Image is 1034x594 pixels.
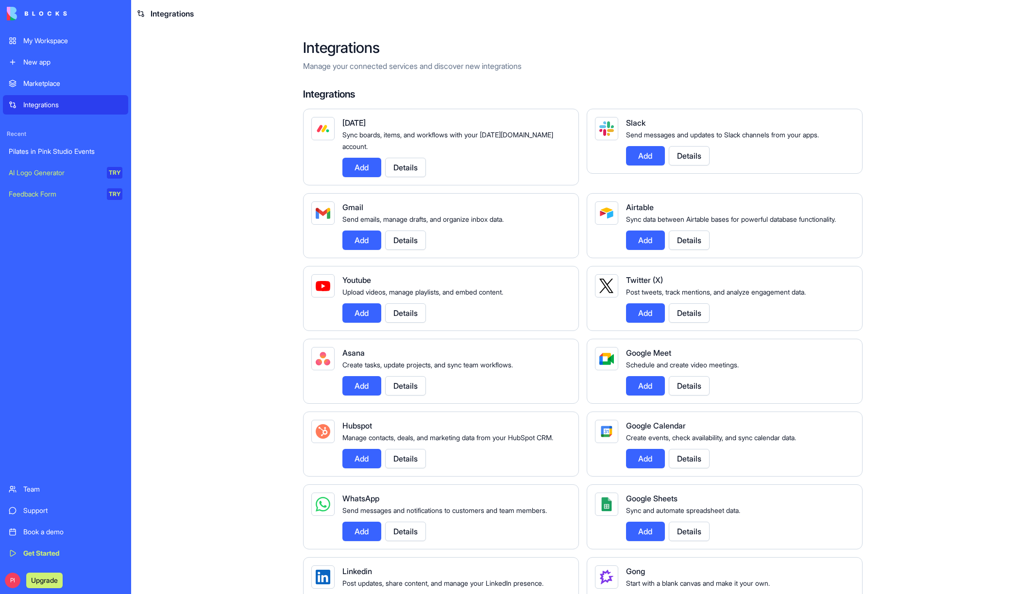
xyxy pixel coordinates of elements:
button: Add [626,522,665,541]
span: Sync data between Airtable bases for powerful database functionality. [626,215,836,223]
button: Details [669,231,710,250]
button: Details [385,231,426,250]
button: Add [626,231,665,250]
span: Airtable [626,202,654,212]
a: AI Logo GeneratorTRY [3,163,128,182]
button: Details [385,449,426,468]
span: [DATE] [342,118,366,128]
button: Add [626,449,665,468]
span: Integrations [151,8,194,19]
span: Manage contacts, deals, and marketing data from your HubSpot CRM. [342,433,553,442]
span: Sync and automate spreadsheet data. [626,506,740,514]
span: Google Calendar [626,421,686,430]
button: Add [342,376,381,396]
button: Details [669,146,710,165]
div: New app [23,57,122,67]
span: Hubspot [342,421,372,430]
span: Start with a blank canvas and make it your own. [626,579,770,587]
a: Feedback FormTRY [3,184,128,204]
span: Create events, check availability, and sync calendar data. [626,433,796,442]
span: Send emails, manage drafts, and organize inbox data. [342,215,504,223]
a: Marketplace [3,74,128,93]
span: Upload videos, manage playlists, and embed content. [342,288,503,296]
button: Add [342,522,381,541]
button: Details [385,158,426,177]
span: Google Sheets [626,494,678,503]
img: logo [7,7,67,20]
div: Feedback Form [9,189,100,199]
span: Post tweets, track mentions, and analyze engagement data. [626,288,806,296]
a: Get Started [3,544,128,563]
span: Schedule and create video meetings. [626,361,739,369]
button: Details [385,376,426,396]
span: Post updates, share content, and manage your LinkedIn presence. [342,579,543,587]
button: Add [626,376,665,396]
span: Send messages and updates to Slack channels from your apps. [626,131,819,139]
div: Pilates in Pink Studio Events [9,147,122,156]
button: Add [626,146,665,165]
span: WhatsApp [342,494,379,503]
button: Add [342,158,381,177]
div: Team [23,484,122,494]
a: Integrations [3,95,128,115]
div: Book a demo [23,527,122,537]
h2: Integrations [303,39,863,56]
span: Gmail [342,202,363,212]
span: Youtube [342,275,371,285]
span: Twitter (X) [626,275,663,285]
button: Details [669,449,710,468]
button: Upgrade [26,573,63,588]
span: Google Meet [626,348,671,358]
p: Manage your connected services and discover new integrations [303,60,863,72]
button: Details [669,522,710,541]
span: PI [5,573,20,588]
button: Add [626,303,665,323]
a: Book a demo [3,522,128,542]
span: Sync boards, items, and workflows with your [DATE][DOMAIN_NAME] account. [342,131,553,150]
a: My Workspace [3,31,128,50]
button: Add [342,449,381,468]
span: Create tasks, update projects, and sync team workflows. [342,361,513,369]
div: Integrations [23,100,122,110]
button: Details [669,303,710,323]
button: Details [669,376,710,396]
a: Pilates in Pink Studio Events [3,142,128,161]
a: Upgrade [26,575,63,585]
span: Send messages and notifications to customers and team members. [342,506,547,514]
span: Recent [3,130,128,138]
span: Gong [626,566,645,576]
a: New app [3,52,128,72]
a: Team [3,479,128,499]
span: Slack [626,118,645,128]
div: Support [23,506,122,515]
span: Asana [342,348,365,358]
a: Support [3,501,128,520]
div: TRY [107,167,122,179]
div: My Workspace [23,36,122,46]
button: Add [342,303,381,323]
button: Details [385,522,426,541]
div: AI Logo Generator [9,168,100,178]
div: Marketplace [23,79,122,88]
h4: Integrations [303,87,863,101]
div: Get Started [23,548,122,558]
button: Details [385,303,426,323]
span: Linkedin [342,566,372,576]
button: Add [342,231,381,250]
div: TRY [107,188,122,200]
